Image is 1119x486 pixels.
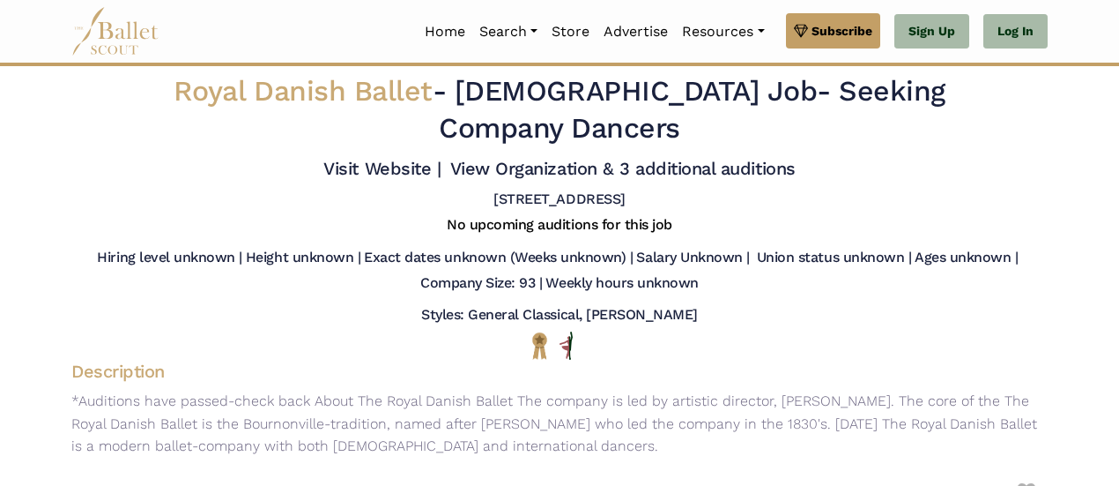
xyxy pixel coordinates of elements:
a: Subscribe [786,13,880,49]
img: gem.svg [794,21,808,41]
a: Sign Up [894,14,969,49]
img: National [529,332,551,359]
h5: Styles: General Classical, [PERSON_NAME] [421,306,698,325]
a: View Organization & 3 additional auditions [450,158,796,179]
h5: Weekly hours unknown [545,274,698,293]
a: Home [418,13,472,50]
h4: Description [57,360,1062,383]
span: [DEMOGRAPHIC_DATA] Job [455,74,817,108]
h5: Exact dates unknown (Weeks unknown) | [364,249,633,267]
h5: No upcoming auditions for this job [447,216,672,235]
h5: Salary Unknown | [636,249,749,267]
h2: - - Seeking Company Dancers [155,73,964,146]
a: Visit Website | [323,158,441,179]
h5: Height unknown | [246,249,360,267]
a: Store [545,13,597,50]
h5: Company Size: 93 | [420,274,542,293]
img: All [559,332,573,360]
a: Advertise [597,13,675,50]
h5: Ages unknown | [915,249,1018,267]
span: Subscribe [811,21,872,41]
h5: Union status unknown | [757,249,911,267]
h5: [STREET_ADDRESS] [493,191,625,209]
span: Royal Danish Ballet [174,74,433,108]
a: Log In [983,14,1048,49]
p: *Auditions have passed-check back About The Royal Danish Ballet The company is led by artistic di... [57,390,1062,458]
a: Resources [675,13,771,50]
h5: Hiring level unknown | [97,249,241,267]
a: Search [472,13,545,50]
